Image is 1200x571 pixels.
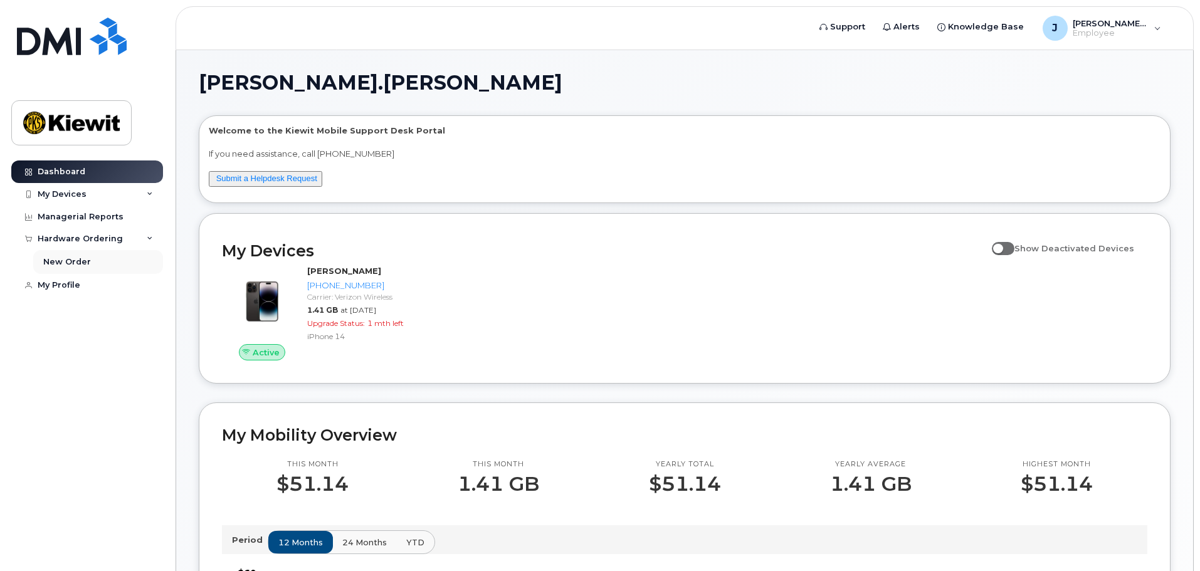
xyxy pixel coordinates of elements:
[1145,516,1191,562] iframe: Messenger Launcher
[222,265,442,360] a: Active[PERSON_NAME][PHONE_NUMBER]Carrier: Verizon Wireless1.41 GBat [DATE]Upgrade Status:1 mth le...
[307,291,437,302] div: Carrier: Verizon Wireless
[222,241,986,260] h2: My Devices
[232,271,292,332] img: image20231002-3703462-njx0qo.jpeg
[253,347,280,359] span: Active
[406,537,424,548] span: YTD
[209,125,1161,137] p: Welcome to the Kiewit Mobile Support Desk Portal
[222,426,1147,444] h2: My Mobility Overview
[1021,459,1093,469] p: Highest month
[307,266,381,276] strong: [PERSON_NAME]
[216,174,317,183] a: Submit a Helpdesk Request
[209,171,322,187] button: Submit a Helpdesk Request
[232,534,268,546] p: Period
[830,473,912,495] p: 1.41 GB
[830,459,912,469] p: Yearly average
[458,459,539,469] p: This month
[276,459,349,469] p: This month
[307,331,437,342] div: iPhone 14
[209,148,1161,160] p: If you need assistance, call [PHONE_NUMBER]
[307,280,437,291] div: [PHONE_NUMBER]
[649,459,721,469] p: Yearly total
[340,305,376,315] span: at [DATE]
[649,473,721,495] p: $51.14
[307,305,338,315] span: 1.41 GB
[458,473,539,495] p: 1.41 GB
[1014,243,1134,253] span: Show Deactivated Devices
[199,73,562,92] span: [PERSON_NAME].[PERSON_NAME]
[367,318,404,328] span: 1 mth left
[342,537,387,548] span: 24 months
[1021,473,1093,495] p: $51.14
[307,318,365,328] span: Upgrade Status:
[276,473,349,495] p: $51.14
[992,236,1002,246] input: Show Deactivated Devices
